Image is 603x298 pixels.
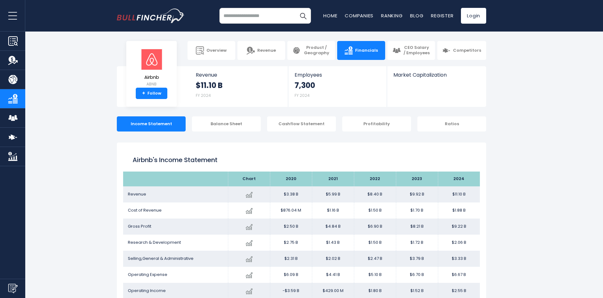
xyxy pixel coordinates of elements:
td: $8.40 B [354,186,396,202]
td: $6.09 B [270,267,312,283]
a: Airbnb ABNB [140,49,163,88]
th: 2024 [438,172,480,186]
a: Financials [337,41,385,60]
td: $1.70 B [396,202,438,219]
a: Revenue $11.10 B FY 2024 [189,66,288,107]
td: $4.41 B [312,267,354,283]
td: $1.50 B [354,202,396,219]
td: $3.33 B [438,251,480,267]
span: Operating Expense [128,272,167,278]
span: Revenue [128,191,146,197]
span: Operating Income [128,288,166,294]
td: $1.50 B [354,235,396,251]
span: Cost of Revenue [128,207,162,213]
div: Balance Sheet [192,116,261,131]
h1: Airbnb's Income Statement [133,155,470,165]
td: $1.16 B [312,202,354,219]
td: $5.99 B [312,186,354,202]
a: Employees 7,300 FY 2024 [288,66,386,107]
div: Ratios [417,116,486,131]
a: CEO Salary / Employees [387,41,435,60]
span: CEO Salary / Employees [403,45,430,56]
th: 2020 [270,172,312,186]
td: $6.70 B [396,267,438,283]
td: $3.38 B [270,186,312,202]
td: $9.92 B [396,186,438,202]
th: Chart [228,172,270,186]
td: $2.06 B [438,235,480,251]
td: $2.02 B [312,251,354,267]
span: Revenue [196,72,282,78]
a: +Follow [136,88,167,99]
a: Revenue [237,41,285,60]
a: Market Capitalization [387,66,486,89]
td: $9.22 B [438,219,480,235]
td: $1.88 B [438,202,480,219]
a: Ranking [381,12,403,19]
span: Product / Geography [303,45,330,56]
a: Register [431,12,453,19]
span: Gross Profit [128,223,151,229]
img: bullfincher logo [117,9,185,23]
a: Blog [410,12,423,19]
span: Overview [206,48,227,53]
td: $6.67 B [438,267,480,283]
span: Financials [355,48,378,53]
td: $5.10 B [354,267,396,283]
span: Competitors [453,48,481,53]
a: Product / Geography [287,41,335,60]
a: Competitors [437,41,486,60]
span: Selling,General & Administrative [128,255,194,261]
small: FY 2024 [295,93,310,98]
td: $2.31 B [270,251,312,267]
span: Market Capitalization [393,72,479,78]
button: Search [295,8,311,24]
div: Income Statement [117,116,186,131]
span: Revenue [257,48,276,53]
td: $8.21 B [396,219,438,235]
td: $11.10 B [438,186,480,202]
small: ABNB [140,81,163,87]
th: 2022 [354,172,396,186]
a: Overview [188,41,235,60]
strong: $11.10 B [196,80,223,90]
span: Airbnb [140,75,163,80]
a: Login [461,8,486,24]
a: Companies [345,12,373,19]
span: Employees [295,72,380,78]
small: FY 2024 [196,93,211,98]
span: Research & Development [128,239,181,245]
strong: + [142,91,145,96]
th: 2021 [312,172,354,186]
div: Cashflow Statement [267,116,336,131]
td: $1.43 B [312,235,354,251]
td: $4.84 B [312,219,354,235]
td: $2.75 B [270,235,312,251]
a: Home [323,12,337,19]
td: $876.04 M [270,202,312,219]
div: Profitability [342,116,411,131]
td: $1.72 B [396,235,438,251]
a: Go to homepage [117,9,185,23]
td: $3.79 B [396,251,438,267]
td: $2.47 B [354,251,396,267]
strong: 7,300 [295,80,315,90]
td: $2.50 B [270,219,312,235]
th: 2023 [396,172,438,186]
td: $6.90 B [354,219,396,235]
